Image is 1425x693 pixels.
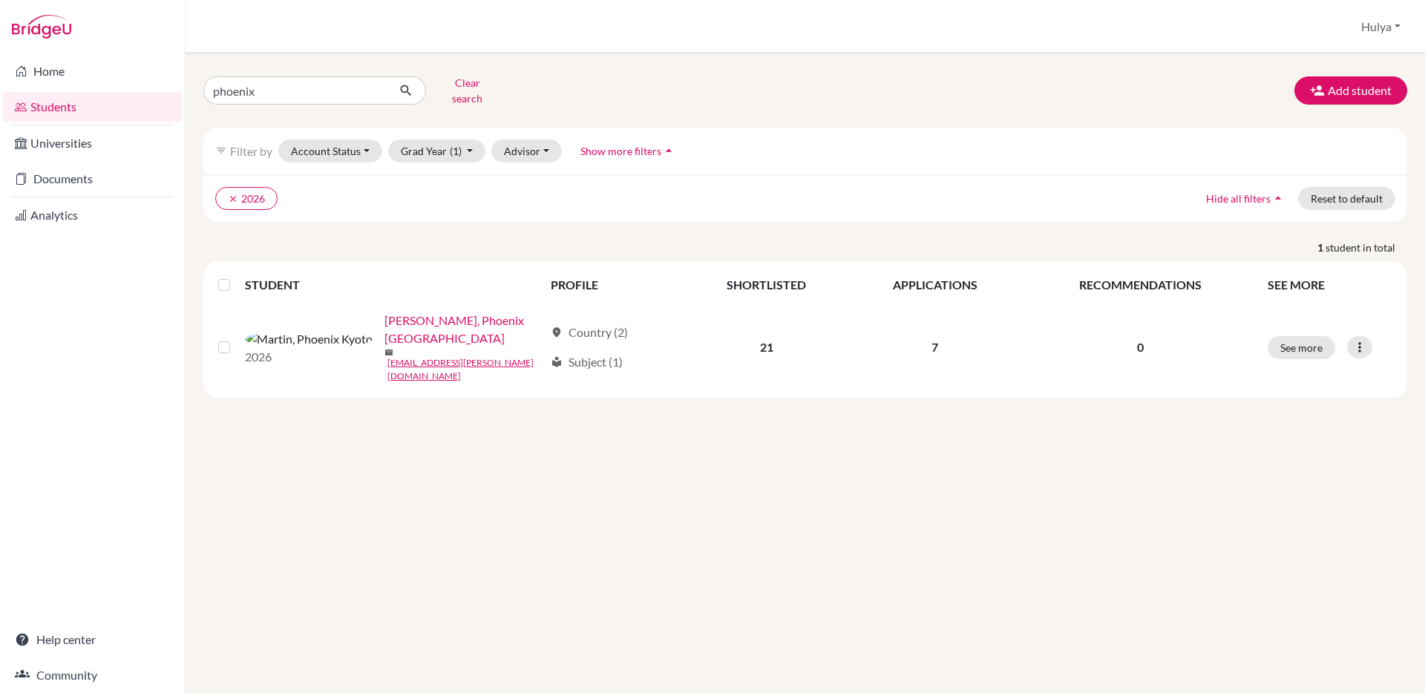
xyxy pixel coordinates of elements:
button: Hulya [1354,13,1407,41]
span: local_library [551,356,563,368]
span: Show more filters [580,145,661,157]
td: 21 [684,303,848,392]
p: 2026 [245,348,373,366]
button: See more [1268,336,1335,359]
th: RECOMMENDATIONS [1022,267,1259,303]
i: arrow_drop_up [661,143,676,158]
button: Clear search [426,71,508,110]
a: [EMAIL_ADDRESS][PERSON_NAME][DOMAIN_NAME] [387,356,544,383]
button: Reset to default [1298,187,1395,210]
a: Universities [3,128,182,158]
span: (1) [450,145,462,157]
p: 0 [1031,338,1250,356]
button: Add student [1294,76,1407,105]
a: [PERSON_NAME], Phoenix [GEOGRAPHIC_DATA] [384,312,544,347]
button: Account Status [278,139,382,162]
button: Hide all filtersarrow_drop_up [1193,187,1298,210]
button: Show more filtersarrow_drop_up [568,139,689,162]
th: APPLICATIONS [848,267,1021,303]
a: Help center [3,625,182,654]
span: Hide all filters [1206,192,1271,205]
button: Grad Year(1) [388,139,486,162]
strong: 1 [1317,240,1326,255]
i: arrow_drop_up [1271,191,1285,206]
a: Home [3,56,182,86]
img: Bridge-U [12,15,71,39]
input: Find student by name... [203,76,387,105]
th: SHORTLISTED [684,267,848,303]
a: Students [3,92,182,122]
a: Documents [3,164,182,194]
i: clear [228,194,238,204]
div: Country (2) [551,323,628,341]
th: PROFILE [542,267,684,303]
span: mail [384,348,393,357]
img: Martin, Phoenix Kyoto [245,330,373,348]
a: Community [3,660,182,690]
span: Filter by [230,144,272,158]
th: STUDENT [245,267,542,303]
a: Analytics [3,200,182,230]
span: student in total [1326,240,1407,255]
th: SEE MORE [1259,267,1401,303]
div: Subject (1) [551,353,623,371]
button: clear2026 [215,187,278,210]
td: 7 [848,303,1021,392]
button: Advisor [491,139,562,162]
i: filter_list [215,145,227,157]
span: location_on [551,326,563,338]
